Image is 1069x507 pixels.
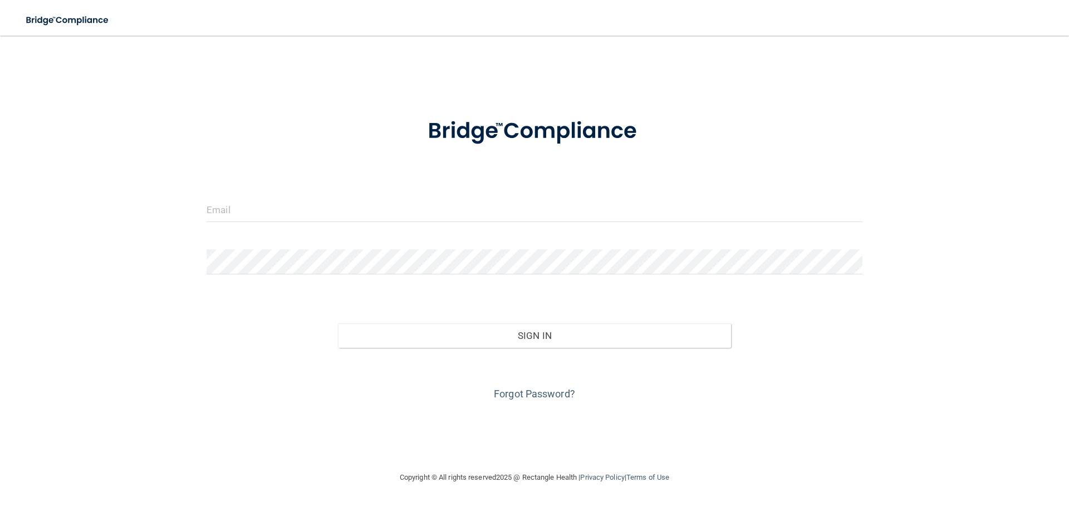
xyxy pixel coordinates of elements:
[17,9,119,32] img: bridge_compliance_login_screen.278c3ca4.svg
[580,473,624,481] a: Privacy Policy
[331,460,738,495] div: Copyright © All rights reserved 2025 @ Rectangle Health | |
[207,197,862,222] input: Email
[494,388,575,400] a: Forgot Password?
[338,323,732,348] button: Sign In
[405,102,664,160] img: bridge_compliance_login_screen.278c3ca4.svg
[626,473,669,481] a: Terms of Use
